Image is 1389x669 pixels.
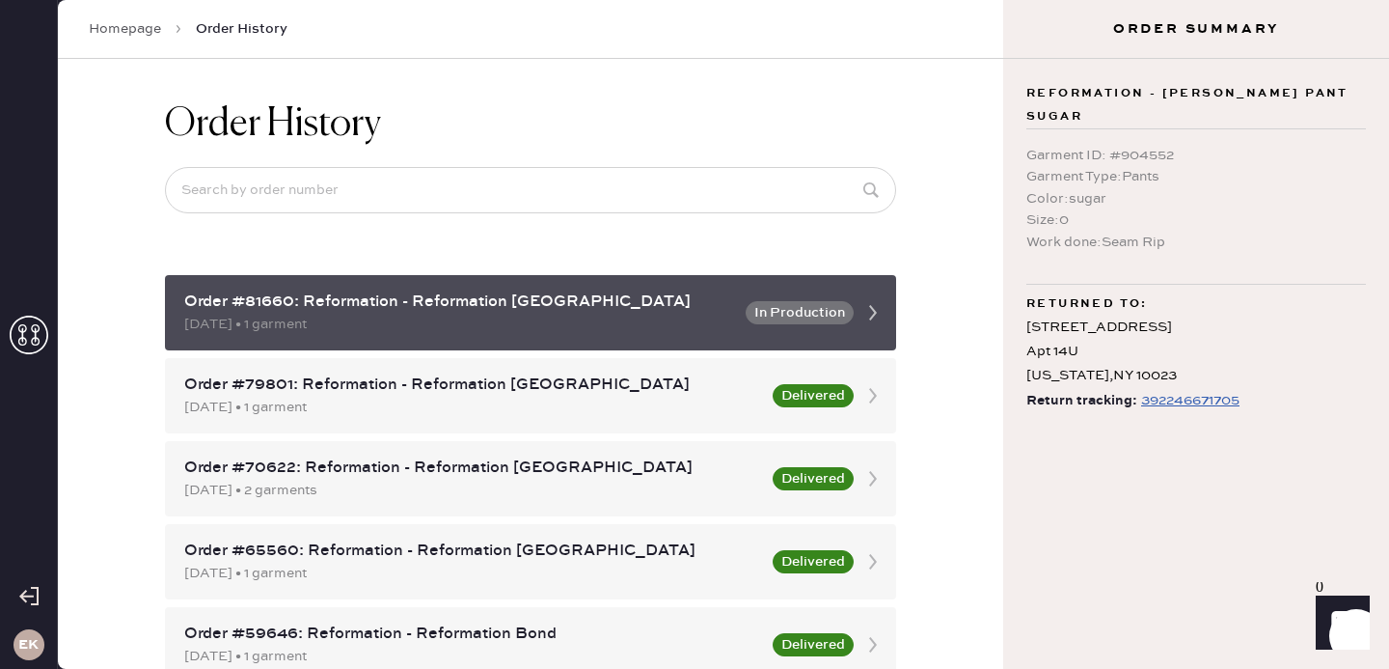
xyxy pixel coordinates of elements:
div: Work done : Seam Rip [1026,232,1366,253]
button: Delivered [773,384,854,407]
a: 392246671705 [1137,389,1239,413]
div: Garment ID : # 904552 [1026,145,1366,166]
h1: Order History [165,101,381,148]
div: [DATE] • 1 garment [184,397,761,418]
div: [STREET_ADDRESS] Apt 14U [US_STATE] , NY 10023 [1026,316,1366,389]
h3: EK [18,638,39,652]
span: Return tracking: [1026,389,1137,413]
button: In Production [746,301,854,324]
div: [DATE] • 1 garment [184,563,761,584]
div: Size : 0 [1026,209,1366,231]
div: Order #59646: Reformation - Reformation Bond [184,623,761,646]
div: Order #81660: Reformation - Reformation [GEOGRAPHIC_DATA] [184,291,734,314]
span: Order History [196,19,287,39]
div: Order #65560: Reformation - Reformation [GEOGRAPHIC_DATA] [184,540,761,563]
div: Color : sugar [1026,188,1366,209]
div: [DATE] • 1 garment [184,314,734,335]
a: Homepage [89,19,161,39]
div: Garment Type : Pants [1026,166,1366,187]
div: [DATE] • 2 garments [184,480,761,501]
div: [DATE] • 1 garment [184,646,761,667]
iframe: Front Chat [1297,582,1380,665]
h3: Order Summary [1003,19,1389,39]
div: Order #70622: Reformation - Reformation [GEOGRAPHIC_DATA] [184,457,761,480]
span: Returned to: [1026,293,1148,316]
div: https://www.fedex.com/apps/fedextrack/?tracknumbers=392246671705&cntry_code=US [1141,389,1239,412]
div: Order #79801: Reformation - Reformation [GEOGRAPHIC_DATA] [184,374,761,397]
button: Delivered [773,633,854,656]
span: Reformation - [PERSON_NAME] pant sugar [1026,82,1366,128]
button: Delivered [773,467,854,490]
input: Search by order number [165,167,896,213]
button: Delivered [773,550,854,573]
